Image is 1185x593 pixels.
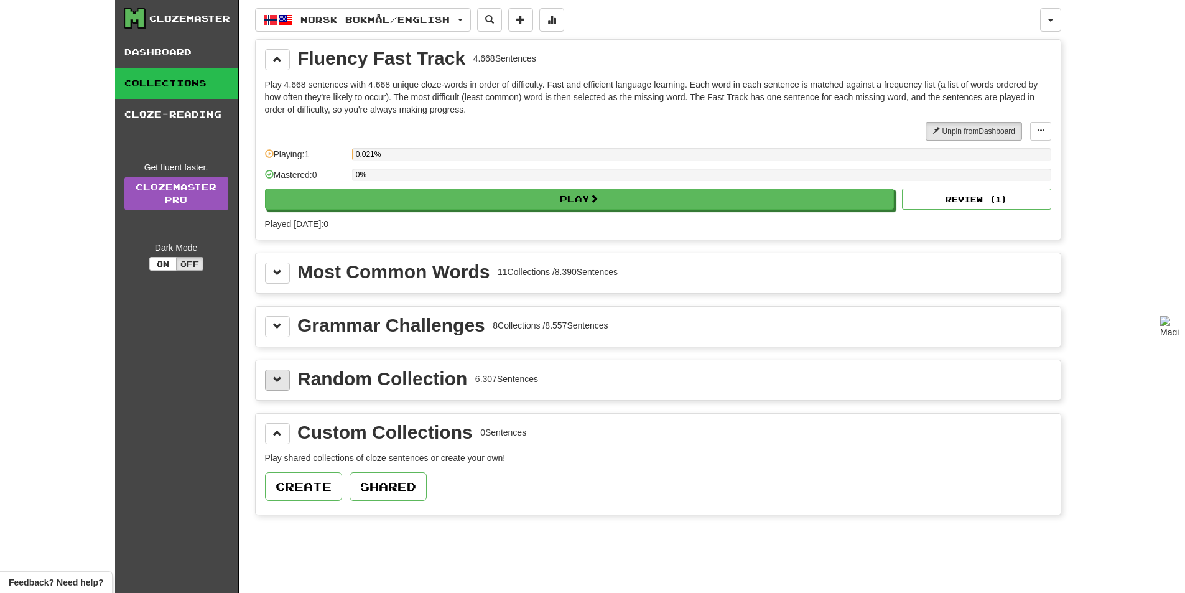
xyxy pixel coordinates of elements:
button: On [149,257,177,271]
button: Shared [350,472,427,501]
div: Dark Mode [124,241,228,254]
span: Norsk bokmål / English [300,14,450,25]
div: Mastered: 0 [265,169,346,189]
button: Add sentence to collection [508,8,533,32]
div: Grammar Challenges [297,316,485,335]
button: Norsk bokmål/English [255,8,471,32]
div: 11 Collections / 8.390 Sentences [498,266,618,278]
div: Playing: 1 [265,148,346,169]
span: Played [DATE]: 0 [265,219,328,229]
a: Dashboard [115,37,238,68]
div: 0 Sentences [480,426,526,439]
div: Clozemaster [149,12,230,25]
p: Play 4.668 sentences with 4.668 unique cloze-words in order of difficulty. Fast and efficient lan... [265,78,1051,116]
a: Collections [115,68,238,99]
button: Play [265,189,895,210]
button: Review (1) [902,189,1051,210]
button: Unpin fromDashboard [926,122,1022,141]
div: 6.307 Sentences [475,373,538,385]
div: Fluency Fast Track [297,49,465,68]
p: Play shared collections of cloze sentences or create your own! [265,452,1051,464]
button: Create [265,472,342,501]
div: Random Collection [297,370,467,388]
a: ClozemasterPro [124,177,228,210]
div: Custom Collections [297,423,473,442]
div: Most Common Words [297,263,490,281]
div: 4.668 Sentences [473,52,536,65]
button: Off [176,257,203,271]
button: More stats [539,8,564,32]
div: Get fluent faster. [124,161,228,174]
span: Open feedback widget [9,576,103,589]
a: Cloze-Reading [115,99,238,130]
div: 8 Collections / 8.557 Sentences [493,319,608,332]
button: Search sentences [477,8,502,32]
